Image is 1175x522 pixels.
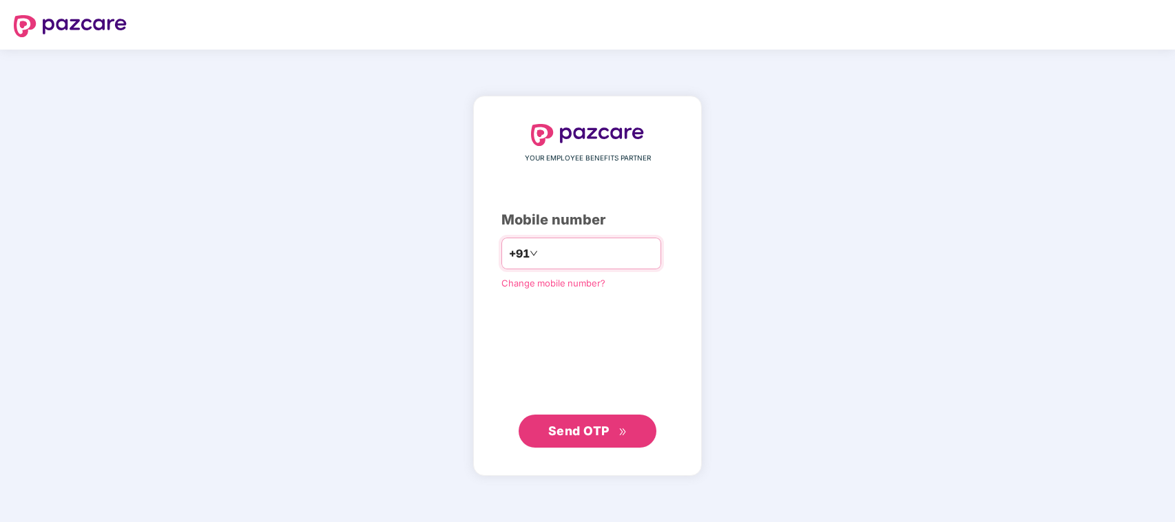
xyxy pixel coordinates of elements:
[501,209,674,231] div: Mobile number
[525,153,651,164] span: YOUR EMPLOYEE BENEFITS PARTNER
[14,15,127,37] img: logo
[501,278,605,289] a: Change mobile number?
[618,428,627,437] span: double-right
[548,424,610,438] span: Send OTP
[509,245,530,262] span: +91
[530,249,538,258] span: down
[519,415,656,448] button: Send OTPdouble-right
[531,124,644,146] img: logo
